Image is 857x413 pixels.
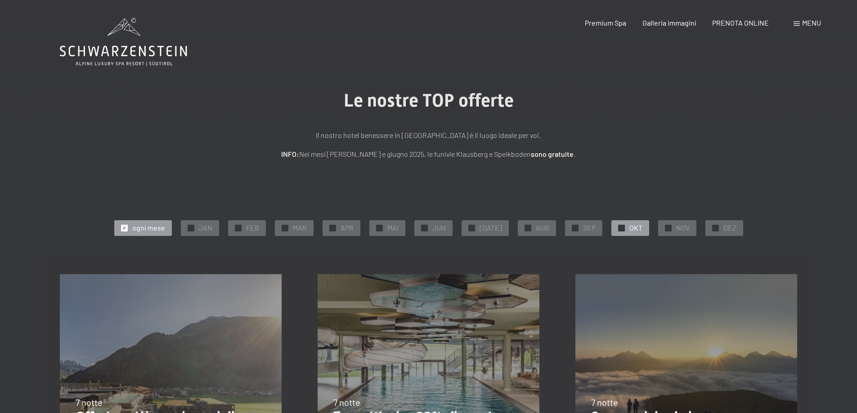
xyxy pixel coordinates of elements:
[591,397,618,408] span: 7 notte
[204,148,654,160] p: Nei mesi [PERSON_NAME] e giugno 2025, le funivie Klausberg e Speikboden .
[531,150,574,158] strong: sono gratuite
[666,225,670,231] span: ✓
[619,225,623,231] span: ✓
[122,225,126,231] span: ✓
[293,223,307,233] span: MAR
[189,225,193,231] span: ✓
[723,223,736,233] span: DEZ
[583,223,596,233] span: SEP
[132,223,165,233] span: ogni mese
[236,225,240,231] span: ✓
[246,223,259,233] span: FEB
[802,18,821,27] span: Menu
[199,223,212,233] span: JAN
[76,397,103,408] span: 7 notte
[536,223,549,233] span: AUG
[283,225,287,231] span: ✓
[585,18,626,27] a: Premium Spa
[629,223,642,233] span: OKT
[712,18,769,27] a: PRENOTA ONLINE
[642,18,696,27] a: Galleria immagini
[377,225,381,231] span: ✓
[470,225,473,231] span: ✓
[387,223,399,233] span: MAI
[676,223,690,233] span: NOV
[281,150,299,158] strong: INFO:
[713,225,717,231] span: ✓
[422,225,426,231] span: ✓
[204,129,654,141] p: Il nostro hotel benessere in [GEOGRAPHIC_DATA] è il luogo ideale per voi.
[341,223,354,233] span: APR
[331,225,334,231] span: ✓
[573,225,577,231] span: ✓
[333,397,360,408] span: 7 notte
[432,223,446,233] span: JUN
[344,90,514,111] span: Le nostre TOP offerte
[526,225,529,231] span: ✓
[480,223,502,233] span: [DATE]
